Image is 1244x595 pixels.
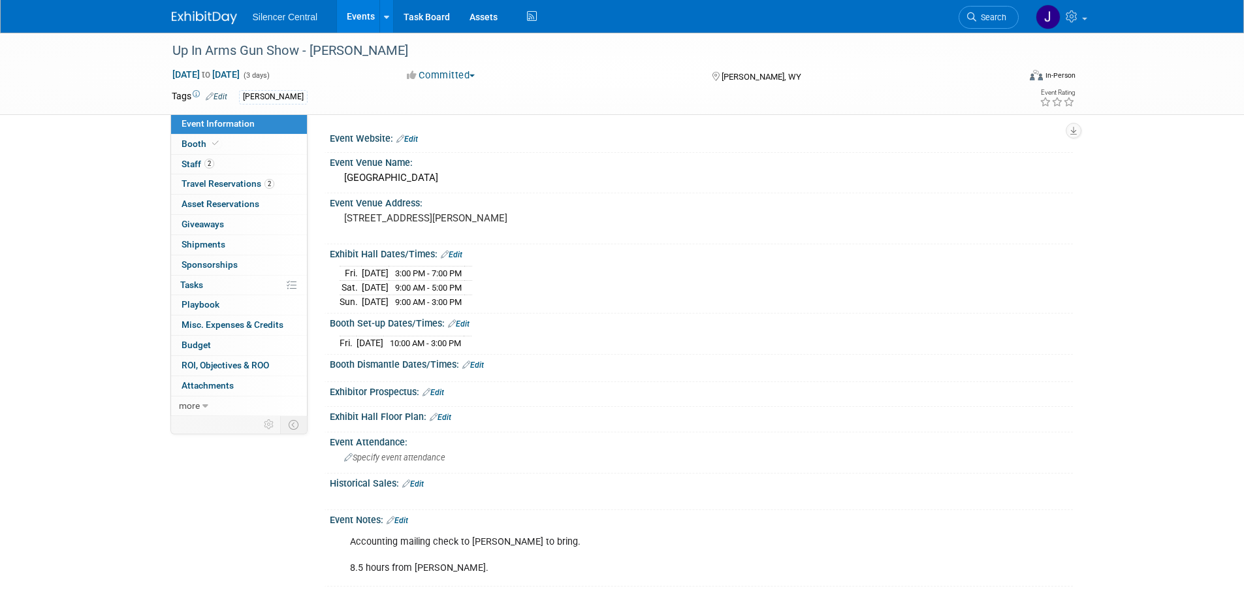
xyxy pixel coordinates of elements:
span: Playbook [182,299,219,310]
div: [PERSON_NAME] [239,90,308,104]
a: Edit [441,250,462,259]
a: Edit [448,319,470,329]
a: Attachments [171,376,307,396]
span: Attachments [182,380,234,391]
span: Silencer Central [253,12,318,22]
td: Personalize Event Tab Strip [258,416,281,433]
span: Giveaways [182,219,224,229]
a: Event Information [171,114,307,134]
span: more [179,400,200,411]
a: Asset Reservations [171,195,307,214]
a: Edit [462,361,484,370]
a: ROI, Objectives & ROO [171,356,307,376]
img: Format-Inperson.png [1030,70,1043,80]
span: Tasks [180,280,203,290]
pre: [STREET_ADDRESS][PERSON_NAME] [344,212,625,224]
td: Fri. [340,336,357,349]
span: Sponsorships [182,259,238,270]
span: 10:00 AM - 3:00 PM [390,338,461,348]
div: Event Website: [330,129,1073,146]
td: Toggle Event Tabs [280,416,307,433]
td: [DATE] [362,281,389,295]
td: Sun. [340,295,362,308]
div: Exhibit Hall Dates/Times: [330,244,1073,261]
span: 9:00 AM - 3:00 PM [395,297,462,307]
td: Fri. [340,266,362,281]
img: Jessica Crawford [1036,5,1061,29]
div: Historical Sales: [330,474,1073,490]
div: Event Notes: [330,510,1073,527]
div: Exhibit Hall Floor Plan: [330,407,1073,424]
span: to [200,69,212,80]
div: Booth Set-up Dates/Times: [330,314,1073,330]
span: 2 [264,179,274,189]
div: Booth Dismantle Dates/Times: [330,355,1073,372]
a: Edit [396,135,418,144]
i: Booth reservation complete [212,140,219,147]
span: Event Information [182,118,255,129]
a: Sponsorships [171,255,307,275]
td: [DATE] [362,266,389,281]
td: [DATE] [362,295,389,308]
div: Event Venue Name: [330,153,1073,169]
div: Event Venue Address: [330,193,1073,210]
span: Shipments [182,239,225,249]
span: Booth [182,138,221,149]
span: (3 days) [242,71,270,80]
a: Edit [206,92,227,101]
span: Search [976,12,1006,22]
img: ExhibitDay [172,11,237,24]
a: Giveaways [171,215,307,234]
span: [PERSON_NAME], WY [722,72,801,82]
span: 3:00 PM - 7:00 PM [395,268,462,278]
div: In-Person [1045,71,1076,80]
a: Travel Reservations2 [171,174,307,194]
span: Specify event attendance [344,453,445,462]
span: Asset Reservations [182,199,259,209]
div: [GEOGRAPHIC_DATA] [340,168,1063,188]
a: Staff2 [171,155,307,174]
div: Event Format [942,68,1076,88]
a: Search [959,6,1019,29]
a: Edit [402,479,424,489]
a: Edit [387,516,408,525]
td: Tags [172,89,227,105]
a: Misc. Expenses & Credits [171,315,307,335]
td: [DATE] [357,336,383,349]
a: Playbook [171,295,307,315]
a: Booth [171,135,307,154]
a: Edit [423,388,444,397]
div: Accounting mailing check to [PERSON_NAME] to bring. 8.5 hours from [PERSON_NAME]. [341,529,929,581]
a: more [171,396,307,416]
div: Up In Arms Gun Show - [PERSON_NAME] [168,39,999,63]
span: 2 [204,159,214,169]
span: ROI, Objectives & ROO [182,360,269,370]
a: Budget [171,336,307,355]
div: Event Attendance: [330,432,1073,449]
span: Budget [182,340,211,350]
a: Tasks [171,276,307,295]
a: Edit [430,413,451,422]
td: Sat. [340,281,362,295]
button: Committed [402,69,480,82]
span: Misc. Expenses & Credits [182,319,283,330]
div: Event Rating [1040,89,1075,96]
a: Shipments [171,235,307,255]
span: Travel Reservations [182,178,274,189]
span: Staff [182,159,214,169]
span: 9:00 AM - 5:00 PM [395,283,462,293]
div: Exhibitor Prospectus: [330,382,1073,399]
span: [DATE] [DATE] [172,69,240,80]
